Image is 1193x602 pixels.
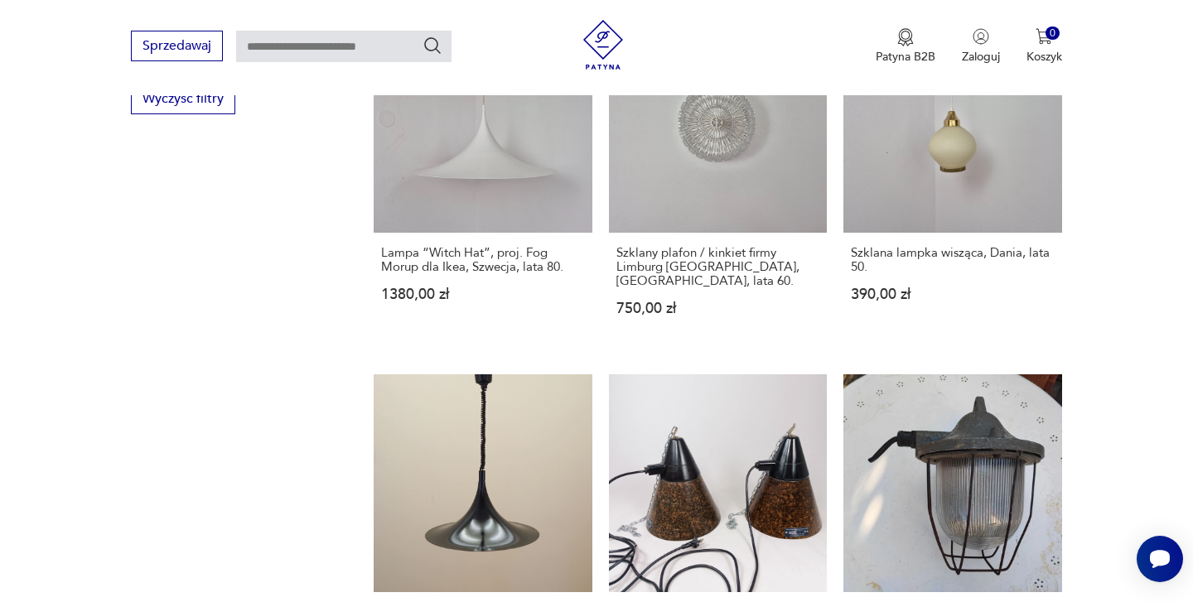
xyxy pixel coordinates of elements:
[423,36,442,55] button: Szukaj
[843,14,1061,347] a: Szklana lampka wisząca, Dania, lata 50.Szklana lampka wisząca, Dania, lata 50.390,00 zł
[1026,28,1062,65] button: 0Koszyk
[876,28,935,65] button: Patyna B2B
[578,20,628,70] img: Patyna - sklep z meblami i dekoracjami vintage
[1026,49,1062,65] p: Koszyk
[897,28,914,46] img: Ikona medalu
[962,28,1000,65] button: Zaloguj
[851,287,1054,301] p: 390,00 zł
[1137,536,1183,582] iframe: Smartsupp widget button
[1036,28,1052,45] img: Ikona koszyka
[616,246,819,288] h3: Szklany plafon / kinkiet firmy Limburg [GEOGRAPHIC_DATA], [GEOGRAPHIC_DATA], lata 60.
[616,301,819,315] p: 750,00 zł
[131,84,235,114] button: Wyczyść filtry
[973,28,989,45] img: Ikonka użytkownika
[876,49,935,65] p: Patyna B2B
[962,49,1000,65] p: Zaloguj
[381,287,584,301] p: 1380,00 zł
[374,14,592,347] a: Lampa “Witch Hat”, proj. Fog Morup dla Ikea, Szwecja, lata 80.Lampa “Witch Hat”, proj. Fog Morup ...
[131,31,223,61] button: Sprzedawaj
[131,41,223,53] a: Sprzedawaj
[609,14,827,347] a: Szklany plafon / kinkiet firmy Limburg Glashütte, Niemcy, lata 60.Szklany plafon / kinkiet firmy ...
[851,246,1054,274] h3: Szklana lampka wisząca, Dania, lata 50.
[1046,26,1060,41] div: 0
[876,28,935,65] a: Ikona medaluPatyna B2B
[381,246,584,274] h3: Lampa “Witch Hat”, proj. Fog Morup dla Ikea, Szwecja, lata 80.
